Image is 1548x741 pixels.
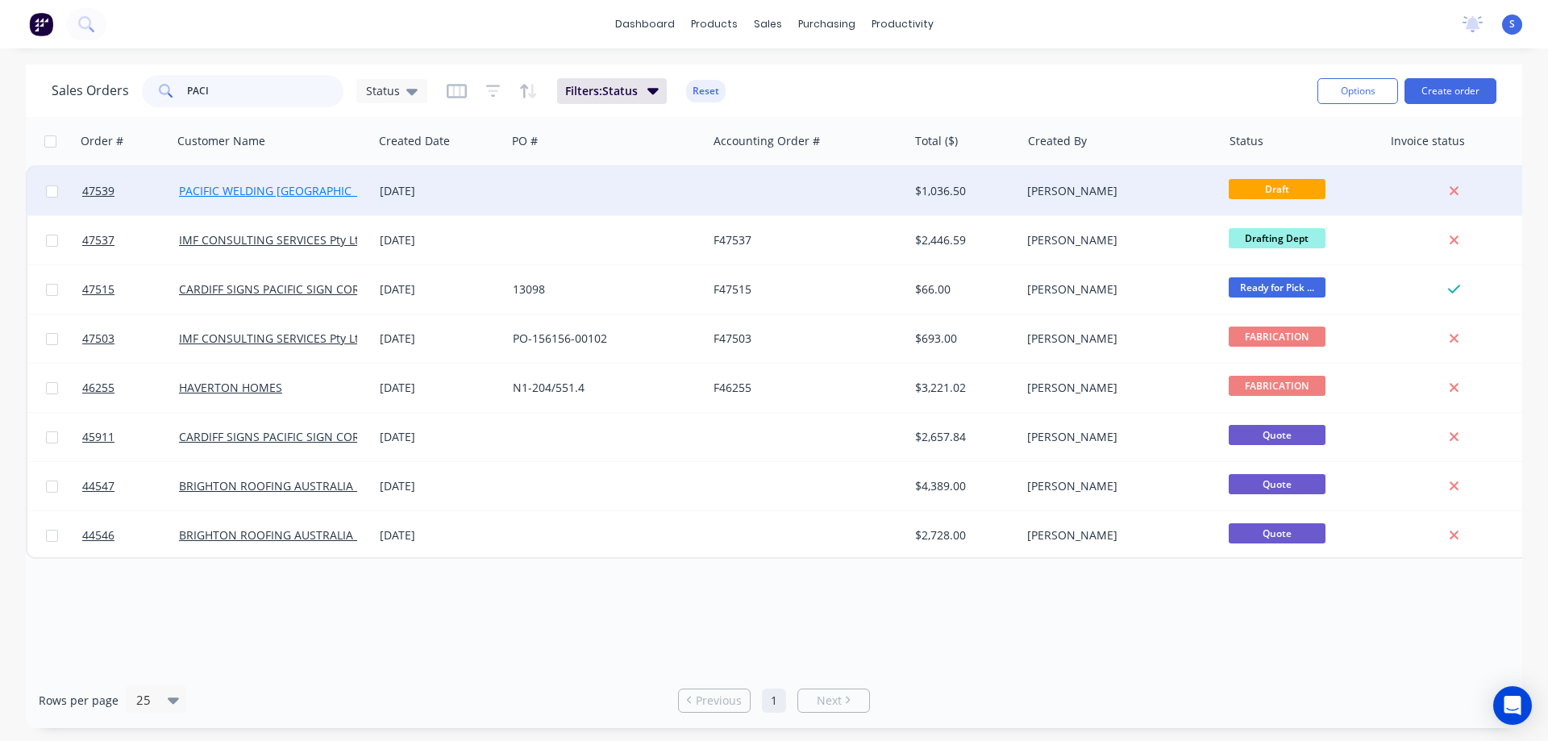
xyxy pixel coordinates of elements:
[380,478,500,494] div: [DATE]
[746,12,790,36] div: sales
[1229,523,1325,543] span: Quote
[1027,429,1206,445] div: [PERSON_NAME]
[179,281,413,297] a: CARDIFF SIGNS PACIFIC SIGN CORP P/L T/AS
[1493,686,1532,725] div: Open Intercom Messenger
[790,12,863,36] div: purchasing
[179,527,393,543] a: BRIGHTON ROOFING AUSTRALIA Pty Ltd
[52,83,129,98] h1: Sales Orders
[1509,17,1515,31] span: S
[1027,281,1206,298] div: [PERSON_NAME]
[82,216,179,264] a: 47537
[915,331,1009,347] div: $693.00
[81,133,123,149] div: Order #
[696,693,742,709] span: Previous
[557,78,667,104] button: Filters:Status
[1229,179,1325,199] span: Draft
[762,689,786,713] a: Page 1 is your current page
[915,183,1009,199] div: $1,036.50
[187,75,344,107] input: Search...
[380,380,500,396] div: [DATE]
[82,265,179,314] a: 47515
[82,281,114,298] span: 47515
[380,429,500,445] div: [DATE]
[82,183,114,199] span: 47539
[179,232,366,248] a: IMF CONSULTING SERVICES Pty Ltd
[1229,277,1325,298] span: Ready for Pick ...
[714,380,893,396] div: F46255
[512,133,538,149] div: PO #
[915,281,1009,298] div: $66.00
[714,133,820,149] div: Accounting Order #
[686,80,726,102] button: Reset
[817,693,842,709] span: Next
[1404,78,1496,104] button: Create order
[915,429,1009,445] div: $2,657.84
[915,527,1009,543] div: $2,728.00
[380,331,500,347] div: [DATE]
[1229,425,1325,445] span: Quote
[679,693,750,709] a: Previous page
[1229,376,1325,396] span: FABRICATION
[380,232,500,248] div: [DATE]
[683,12,746,36] div: products
[915,478,1009,494] div: $4,389.00
[82,364,179,412] a: 46255
[915,380,1009,396] div: $3,221.02
[82,462,179,510] a: 44547
[798,693,869,709] a: Next page
[82,167,179,215] a: 47539
[177,133,265,149] div: Customer Name
[82,429,114,445] span: 45911
[380,183,500,199] div: [DATE]
[1229,474,1325,494] span: Quote
[82,380,114,396] span: 46255
[82,314,179,363] a: 47503
[1028,133,1087,149] div: Created By
[179,183,388,198] a: PACIFIC WELDING [GEOGRAPHIC_DATA]
[1027,380,1206,396] div: [PERSON_NAME]
[1317,78,1398,104] button: Options
[82,331,114,347] span: 47503
[82,478,114,494] span: 44547
[1230,133,1263,149] div: Status
[714,281,893,298] div: F47515
[39,693,119,709] span: Rows per page
[1027,478,1206,494] div: [PERSON_NAME]
[179,478,393,493] a: BRIGHTON ROOFING AUSTRALIA Pty Ltd
[29,12,53,36] img: Factory
[179,429,413,444] a: CARDIFF SIGNS PACIFIC SIGN CORP P/L T/AS
[380,527,500,543] div: [DATE]
[513,380,692,396] div: N1-204/551.4
[1027,331,1206,347] div: [PERSON_NAME]
[565,83,638,99] span: Filters: Status
[1229,228,1325,248] span: Drafting Dept
[1027,183,1206,199] div: [PERSON_NAME]
[380,281,500,298] div: [DATE]
[82,413,179,461] a: 45911
[607,12,683,36] a: dashboard
[714,331,893,347] div: F47503
[672,689,876,713] ul: Pagination
[1229,327,1325,347] span: FABRICATION
[366,82,400,99] span: Status
[714,232,893,248] div: F47537
[863,12,942,36] div: productivity
[513,331,692,347] div: PO-156156-00102
[379,133,450,149] div: Created Date
[915,133,958,149] div: Total ($)
[179,380,282,395] a: HAVERTON HOMES
[82,232,114,248] span: 47537
[1391,133,1465,149] div: Invoice status
[82,511,179,560] a: 44546
[179,331,366,346] a: IMF CONSULTING SERVICES Pty Ltd
[1027,527,1206,543] div: [PERSON_NAME]
[513,281,692,298] div: 13098
[82,527,114,543] span: 44546
[915,232,1009,248] div: $2,446.59
[1027,232,1206,248] div: [PERSON_NAME]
